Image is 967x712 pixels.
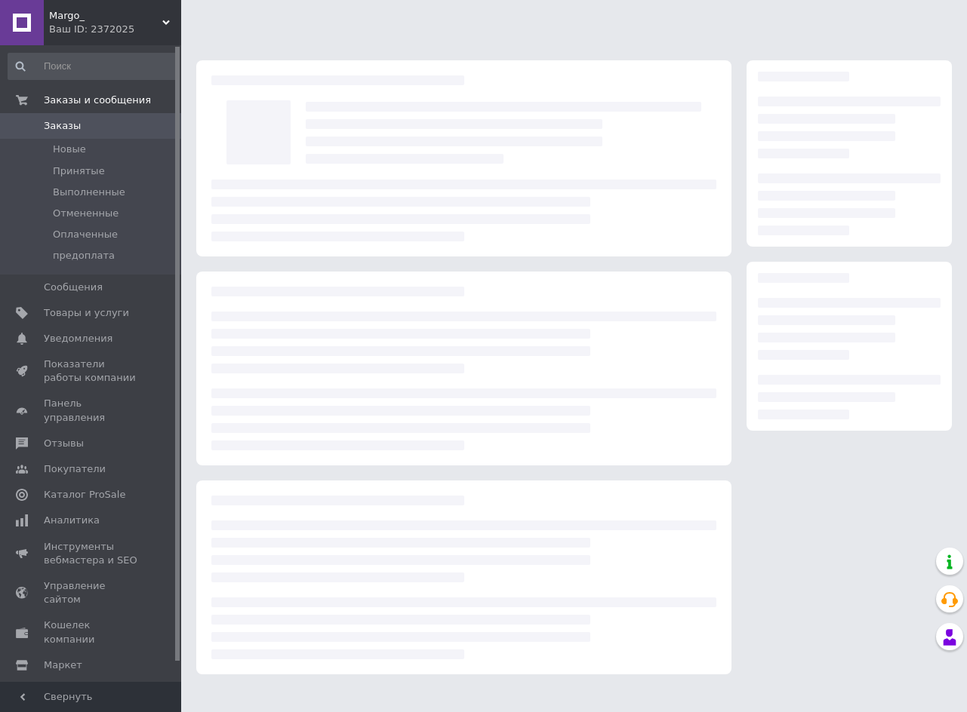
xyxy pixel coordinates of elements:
span: Оплаченные [53,228,118,241]
span: Инструменты вебмастера и SEO [44,540,140,567]
span: Аналитика [44,514,100,527]
span: Маркет [44,658,82,672]
span: Кошелек компании [44,618,140,646]
span: Margo_ [49,9,162,23]
span: Управление сайтом [44,579,140,606]
span: Заказы [44,119,81,133]
span: Сообщения [44,281,103,294]
span: Выполненные [53,186,125,199]
span: Уведомления [44,332,112,345]
span: Принятые [53,164,105,178]
input: Поиск [8,53,178,80]
span: Отмененные [53,207,119,220]
span: Отзывы [44,437,84,450]
span: Новые [53,143,86,156]
span: Панель управления [44,397,140,424]
span: предоплата [53,249,115,262]
span: Каталог ProSale [44,488,125,502]
span: Покупатели [44,462,106,476]
span: Заказы и сообщения [44,94,151,107]
div: Ваш ID: 2372025 [49,23,181,36]
span: Показатели работы компании [44,358,140,385]
span: Товары и услуги [44,306,129,320]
